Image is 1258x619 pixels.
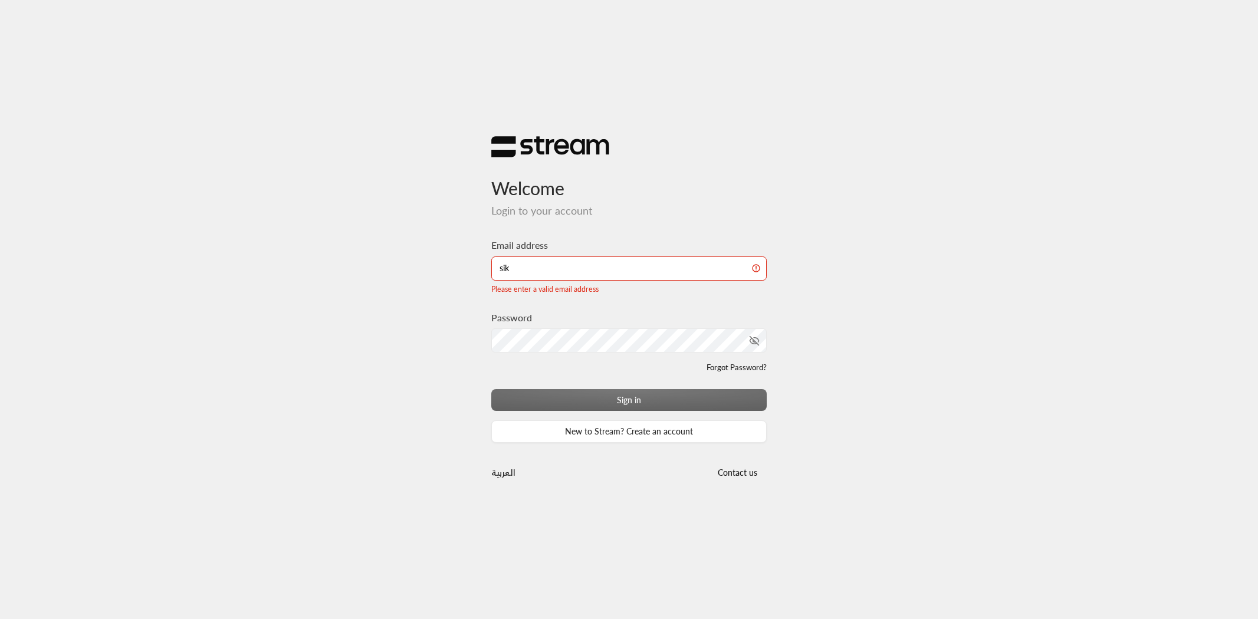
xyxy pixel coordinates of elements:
div: Please enter a valid email address [491,284,767,295]
button: Contact us [708,462,767,483]
label: Email address [491,238,548,252]
a: Forgot Password? [707,362,767,374]
img: Stream Logo [491,136,609,159]
a: Contact us [708,467,767,478]
h5: Login to your account [491,205,767,218]
label: Password [491,311,532,325]
a: New to Stream? Create an account [491,420,767,442]
a: العربية [491,462,515,483]
button: toggle password visibility [744,331,764,351]
input: Type your email here [491,256,767,281]
h3: Welcome [491,158,767,199]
